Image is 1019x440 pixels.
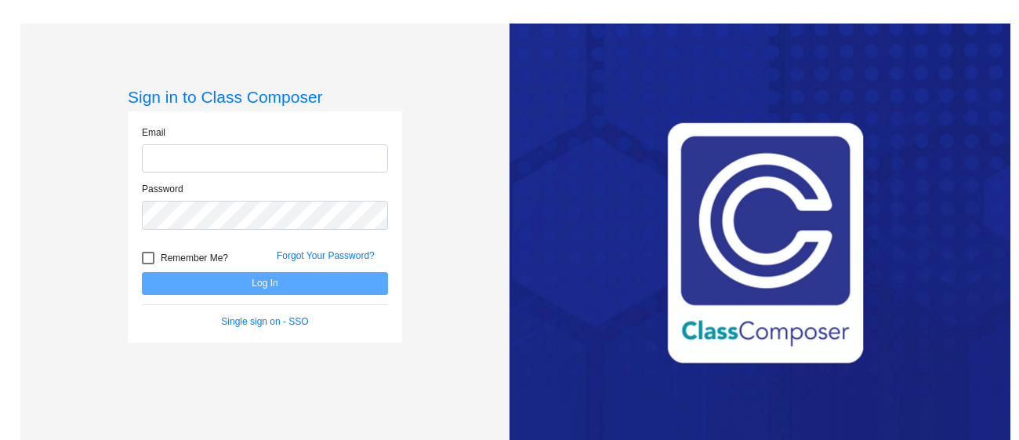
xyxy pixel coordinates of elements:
[128,87,402,107] h3: Sign in to Class Composer
[277,250,375,261] a: Forgot Your Password?
[142,125,165,140] label: Email
[221,316,308,327] a: Single sign on - SSO
[142,182,183,196] label: Password
[161,249,228,267] span: Remember Me?
[142,272,388,295] button: Log In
